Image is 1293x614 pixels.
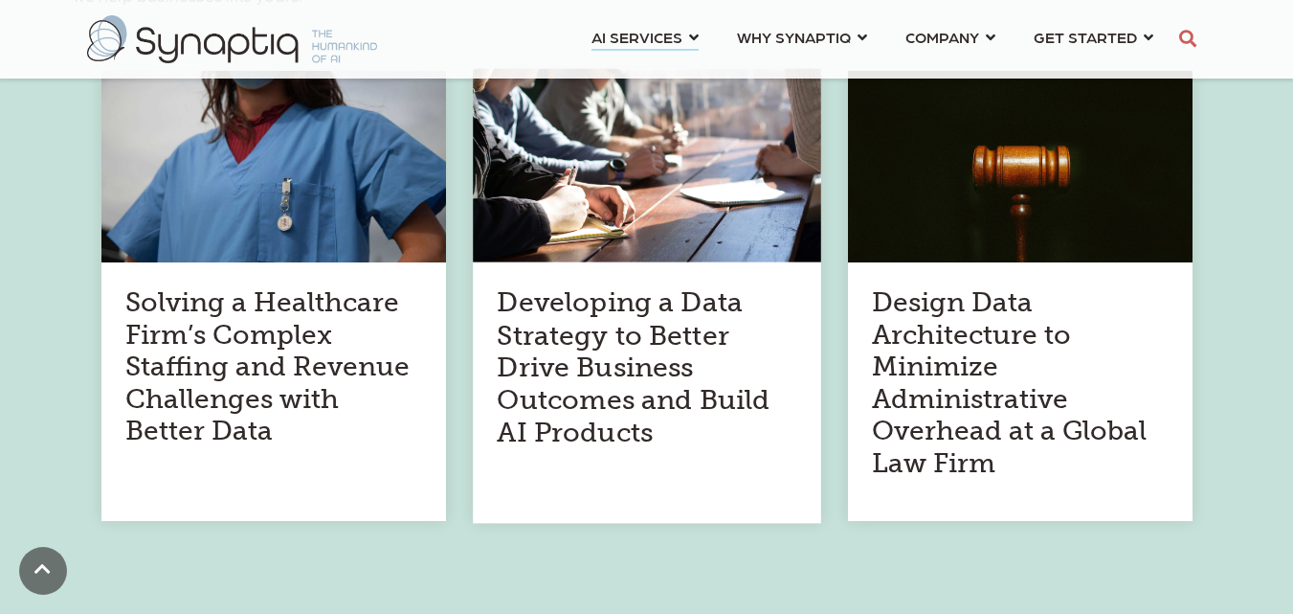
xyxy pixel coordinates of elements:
span: WHY SYNAPTIQ [737,24,851,50]
a: Design Data Architecture to Minimize Administrative Overhead at a Global Law Firm [872,286,1169,480]
span: COMPANY [905,24,979,50]
a: Developing a Data Strategy to Better Drive Business Outcomes and Build AI Products [497,286,796,449]
a: Solving a Healthcare Firm’s Complex Staffing and Revenue Challenges with Better Data [125,286,422,447]
nav: menu [572,5,1172,74]
a: COMPANY [905,19,995,55]
span: AI SERVICES [591,24,682,50]
a: WHY SYNAPTIQ [737,19,867,55]
a: AI SERVICES [591,19,699,55]
a: GET STARTED [1034,19,1153,55]
img: synaptiq logo-2 [87,15,377,63]
span: GET STARTED [1034,24,1137,50]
